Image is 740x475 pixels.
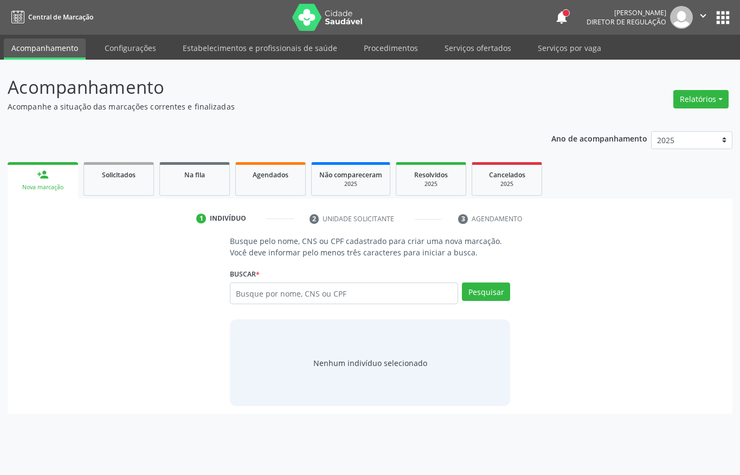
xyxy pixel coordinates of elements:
[319,180,382,188] div: 2025
[102,170,136,179] span: Solicitados
[230,283,458,304] input: Busque por nome, CNS ou CPF
[462,283,510,301] button: Pesquisar
[37,169,49,181] div: person_add
[673,90,729,108] button: Relatórios
[230,266,260,283] label: Buscar
[404,180,458,188] div: 2025
[530,38,609,57] a: Serviços por vaga
[97,38,164,57] a: Configurações
[15,183,70,191] div: Nova marcação
[4,38,86,60] a: Acompanhamento
[230,235,510,258] p: Busque pelo nome, CNS ou CPF cadastrado para criar uma nova marcação. Você deve informar pelo men...
[8,74,515,101] p: Acompanhamento
[437,38,519,57] a: Serviços ofertados
[480,180,534,188] div: 2025
[210,214,246,223] div: Indivíduo
[489,170,525,179] span: Cancelados
[184,170,205,179] span: Na fila
[196,214,206,223] div: 1
[713,8,732,27] button: apps
[8,8,93,26] a: Central de Marcação
[587,8,666,17] div: [PERSON_NAME]
[313,357,427,369] div: Nenhum indivíduo selecionado
[253,170,288,179] span: Agendados
[319,170,382,179] span: Não compareceram
[697,10,709,22] i: 
[8,101,515,112] p: Acompanhe a situação das marcações correntes e finalizadas
[670,6,693,29] img: img
[551,131,647,145] p: Ano de acompanhamento
[414,170,448,179] span: Resolvidos
[356,38,426,57] a: Procedimentos
[28,12,93,22] span: Central de Marcação
[554,10,569,25] button: notifications
[693,6,713,29] button: 
[175,38,345,57] a: Estabelecimentos e profissionais de saúde
[587,17,666,27] span: Diretor de regulação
